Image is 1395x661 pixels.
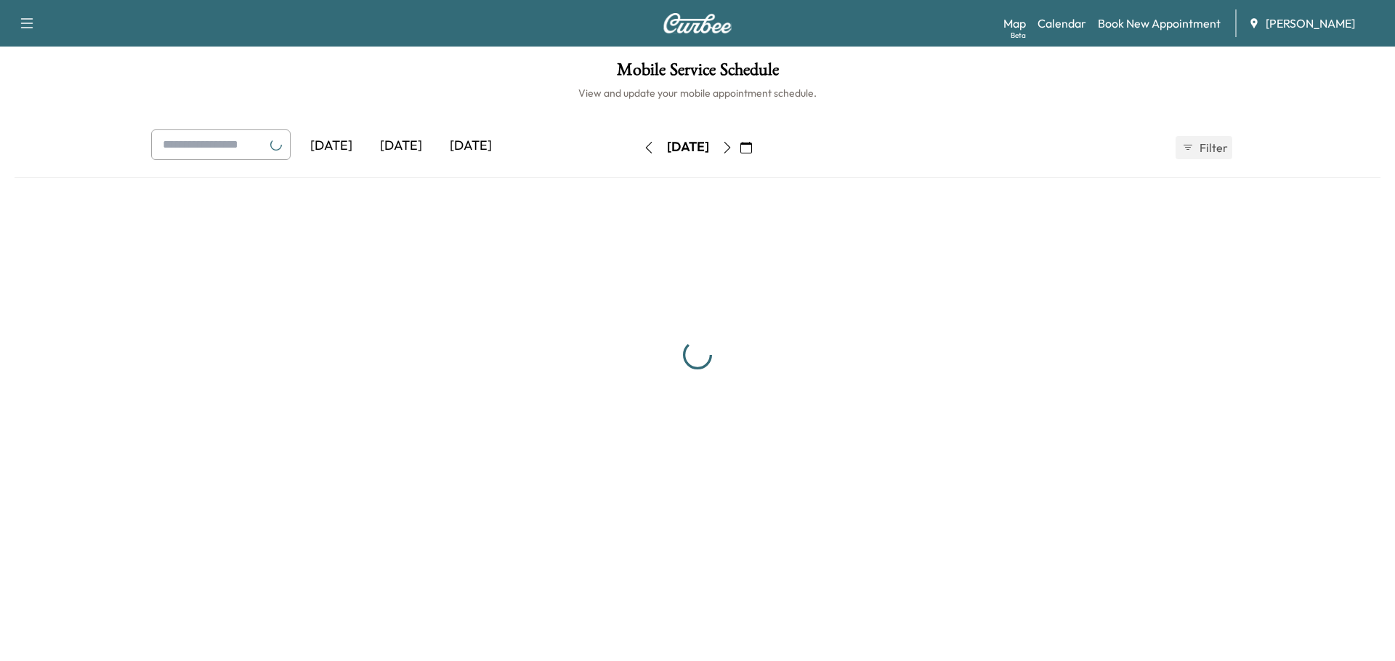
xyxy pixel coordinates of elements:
h1: Mobile Service Schedule [15,61,1380,86]
a: Calendar [1038,15,1086,32]
h6: View and update your mobile appointment schedule. [15,86,1380,100]
span: [PERSON_NAME] [1266,15,1355,32]
div: [DATE] [436,129,506,163]
div: [DATE] [296,129,366,163]
div: [DATE] [366,129,436,163]
a: MapBeta [1003,15,1026,32]
a: Book New Appointment [1098,15,1221,32]
div: [DATE] [667,138,709,156]
img: Curbee Logo [663,13,732,33]
div: Beta [1011,30,1026,41]
span: Filter [1200,139,1226,156]
button: Filter [1176,136,1232,159]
